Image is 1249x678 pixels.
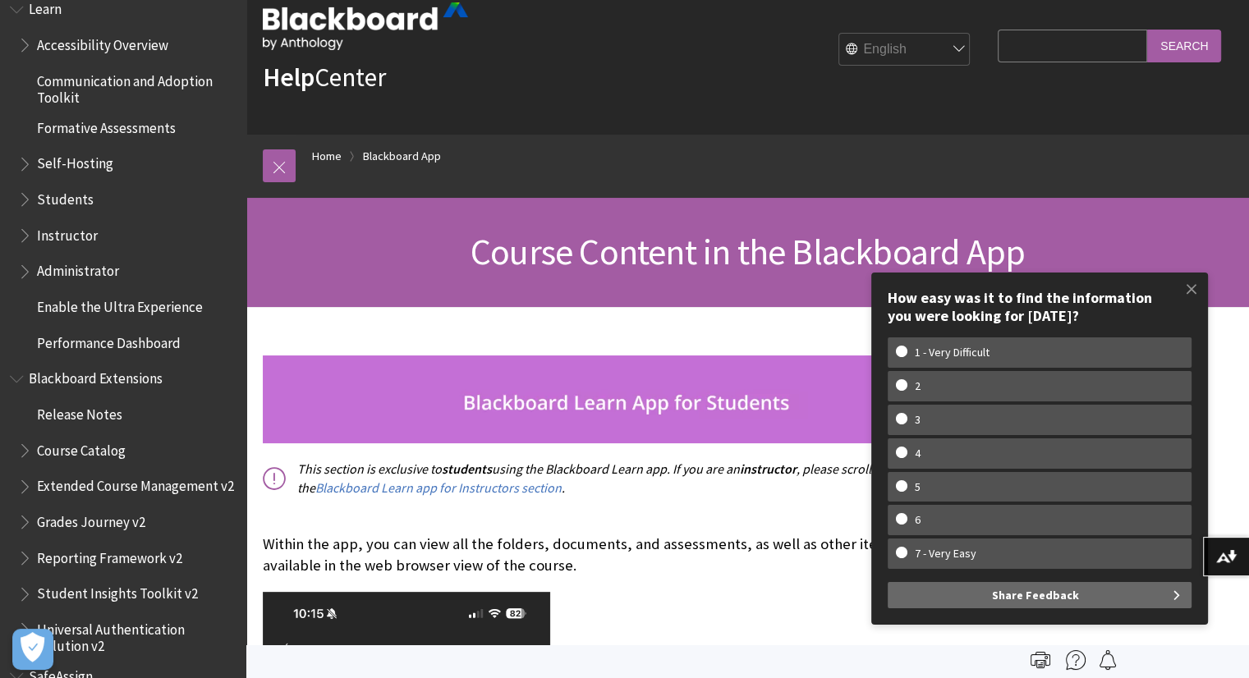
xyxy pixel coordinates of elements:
span: instructor [740,460,797,477]
w-span: 3 [896,413,939,427]
span: Formative Assessments [37,114,176,136]
w-span: 7 - Very Easy [896,547,995,561]
span: Course Catalog [37,437,126,459]
p: This section is exclusive to using the Blackboard Learn app. If you are an , please scroll down t... [263,460,990,497]
span: Blackboard Extensions [29,365,163,387]
w-span: 6 [896,513,939,527]
span: Grades Journey v2 [37,508,145,530]
span: Share Feedback [992,582,1079,608]
span: Communication and Adoption Toolkit [37,67,235,106]
strong: Help [263,61,315,94]
span: Student Insights Toolkit v2 [37,580,198,602]
nav: Book outline for Blackboard Extensions [10,365,236,655]
button: Open Preferences [12,629,53,670]
span: Release Notes [37,401,122,423]
span: Accessibility Overview [37,31,168,53]
w-span: 4 [896,447,939,460]
a: Home [312,146,342,167]
span: Students [37,186,94,208]
select: Site Language Selector [839,34,971,66]
input: Search [1147,30,1221,62]
span: Enable the Ultra Experience [37,293,203,315]
w-span: 5 [896,480,939,494]
w-span: 1 - Very Difficult [896,346,1008,360]
span: students [442,460,492,477]
button: Share Feedback [888,582,1192,608]
span: Instructor [37,222,98,244]
span: Administrator [37,258,119,280]
span: Performance Dashboard [37,329,181,351]
img: Follow this page [1098,650,1118,670]
span: Reporting Framework v2 [37,544,182,566]
span: Extended Course Management v2 [37,473,234,495]
img: More help [1066,650,1086,670]
img: Print [1031,650,1050,670]
a: Blackboard App [363,146,441,167]
p: Within the app, you can view all the folders, documents, and assessments, as well as other items,... [263,512,990,577]
img: Blackboard by Anthology [263,2,468,50]
span: Self-Hosting [37,150,113,172]
span: Course Content in the Blackboard App [471,229,1025,274]
div: How easy was it to find the information you were looking for [DATE]? [888,289,1192,324]
w-span: 2 [896,379,939,393]
img: studnets_banner [263,355,990,443]
a: Blackboard Learn app for Instructors section [315,479,562,497]
span: Universal Authentication Solution v2 [37,616,235,654]
a: HelpCenter [263,61,386,94]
